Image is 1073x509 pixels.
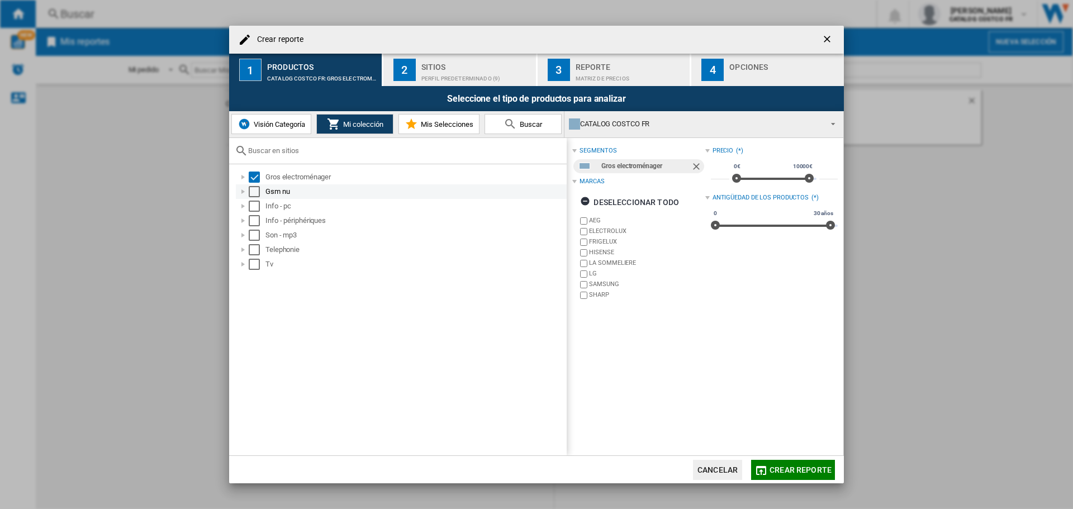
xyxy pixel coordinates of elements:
span: Mi colección [340,120,383,129]
div: 2 [393,59,416,81]
button: Crear reporte [751,460,835,480]
span: 30 años [812,209,835,218]
input: Buscar en sitios [248,146,561,155]
button: 4 Opciones [691,54,844,86]
button: Deseleccionar todo [577,192,682,212]
label: HISENSE [589,248,705,256]
div: Son - mp3 [265,230,565,241]
div: Sitios [421,58,531,70]
input: brand.name [580,270,587,278]
div: Marcas [580,177,604,186]
label: SAMSUNG [589,280,705,288]
div: Perfil predeterminado (9) [421,70,531,82]
div: Info - pc [265,201,565,212]
span: 0 [712,209,719,218]
div: segmentos [580,146,616,155]
div: Antigüedad de los productos [713,193,809,202]
div: Precio [713,146,733,155]
button: Mis Selecciones [398,114,479,134]
button: Mi colección [316,114,393,134]
input: brand.name [580,249,587,256]
div: Productos [267,58,377,70]
button: 3 Reporte Matriz de precios [538,54,691,86]
span: 0€ [732,162,742,171]
input: brand.name [580,292,587,299]
span: Crear reporte [770,465,832,474]
div: Gros electroménager [265,172,565,183]
div: 4 [701,59,724,81]
label: FRIGELUX [589,237,705,246]
div: Gros electroménager [601,159,690,173]
button: getI18NText('BUTTONS.CLOSE_DIALOG') [817,28,839,51]
button: Cancelar [693,460,742,480]
div: Gsm nu [265,186,565,197]
md-checkbox: Select [249,244,265,255]
md-checkbox: Select [249,230,265,241]
button: Visión Categoría [231,114,311,134]
div: 3 [548,59,570,81]
label: ELECTROLUX [589,227,705,235]
div: Seleccione el tipo de productos para analizar [229,86,844,111]
md-checkbox: Select [249,172,265,183]
input: brand.name [580,281,587,288]
input: brand.name [580,217,587,225]
input: brand.name [580,260,587,267]
img: wiser-icon-blue.png [238,117,251,131]
div: Telephonie [265,244,565,255]
div: Reporte [576,58,686,70]
button: Buscar [485,114,562,134]
span: 10000€ [791,162,814,171]
div: Tv [265,259,565,270]
div: 1 [239,59,262,81]
button: 1 Productos CATALOG COSTCO FR:Gros electroménager [229,54,383,86]
div: Deseleccionar todo [580,192,679,212]
div: CATALOG COSTCO FR [569,116,821,132]
div: Info - périphériques [265,215,565,226]
div: Matriz de precios [576,70,686,82]
label: SHARP [589,291,705,299]
label: LG [589,269,705,278]
md-checkbox: Select [249,259,265,270]
div: CATALOG COSTCO FR:Gros electroménager [267,70,377,82]
ng-md-icon: Quitar [691,161,704,174]
input: brand.name [580,228,587,235]
h4: Crear reporte [251,34,303,45]
md-checkbox: Select [249,201,265,212]
button: 2 Sitios Perfil predeterminado (9) [383,54,537,86]
md-checkbox: Select [249,215,265,226]
span: Buscar [517,120,542,129]
label: AEG [589,216,705,225]
ng-md-icon: getI18NText('BUTTONS.CLOSE_DIALOG') [822,34,835,47]
span: Visión Categoría [251,120,305,129]
div: Opciones [729,58,839,70]
label: LA SOMMELIERE [589,259,705,267]
input: brand.name [580,239,587,246]
md-checkbox: Select [249,186,265,197]
span: Mis Selecciones [418,120,473,129]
